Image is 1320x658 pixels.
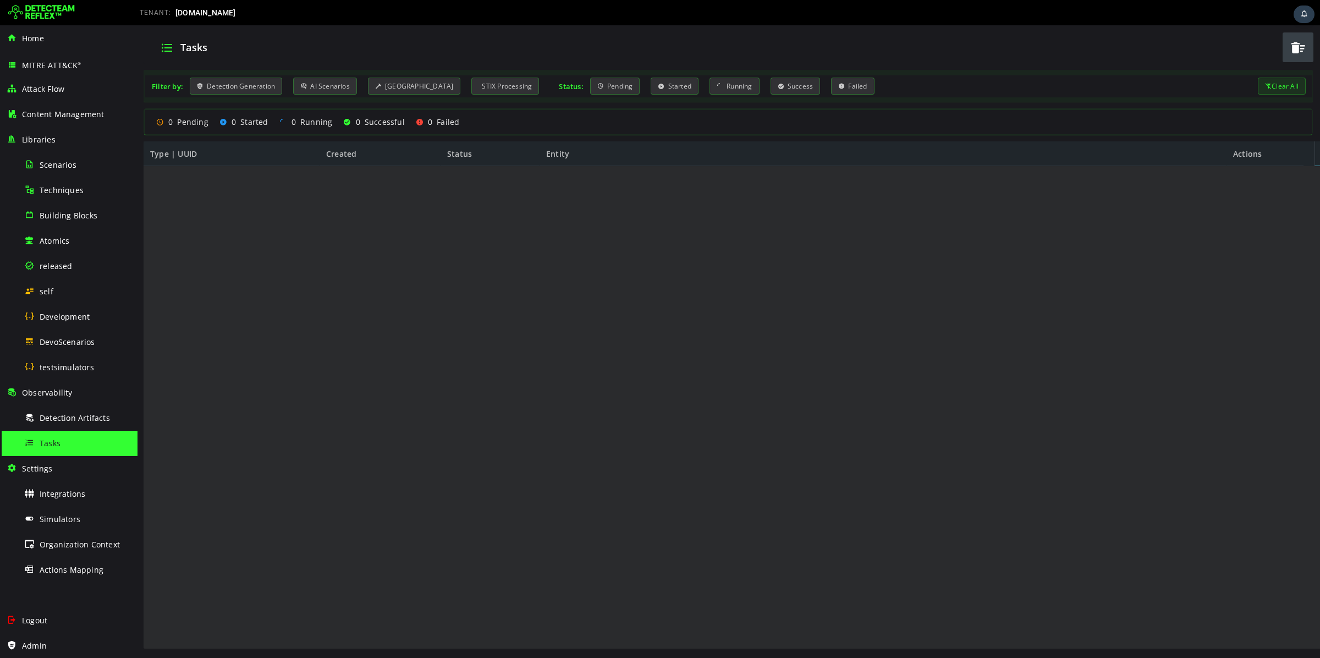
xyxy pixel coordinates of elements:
div: Filter by: [14,56,46,66]
span: Techniques [40,185,84,195]
img: Detecteam logo [8,4,75,21]
span: released [40,261,73,271]
div: Started [82,91,131,102]
span: DevoScenarios [40,337,95,347]
sup: ® [78,61,81,66]
div: Started [513,52,561,69]
span: Logout [22,615,47,626]
div: Pending [453,52,503,69]
div: Successful [206,91,267,102]
span: TENANT: [140,9,171,17]
div: Success [633,52,683,69]
span: Tasks [43,15,70,29]
span: Settings [22,463,53,474]
span: Attack Flow [22,84,64,94]
span: Admin [22,640,47,651]
span: 0 [31,91,35,102]
div: Failed [694,52,736,69]
div: [GEOGRAPHIC_DATA] [230,52,323,69]
div: AI Scenarios [156,52,219,69]
div: Clear All [1120,52,1168,69]
span: Organization Context [40,539,120,550]
span: Tasks [40,438,61,448]
span: Development [40,311,90,322]
div: Running [142,91,195,102]
div: Status [303,116,402,141]
span: self [40,286,53,297]
div: Created [182,116,303,141]
span: Building Blocks [40,210,97,221]
span: Detection Artifacts [40,413,110,423]
span: Home [22,33,44,43]
span: Actions Mapping [40,564,103,575]
div: Task Notifications [1294,6,1314,23]
span: testsimulators [40,362,94,372]
span: 0 [290,91,295,102]
div: Type | UUID [6,116,182,141]
span: Simulators [40,514,80,524]
div: Entity [402,116,1089,141]
div: Failed [278,91,322,102]
span: Atomics [40,235,69,246]
div: Running [572,52,622,69]
span: 0 [154,91,158,102]
span: Integrations [40,489,85,499]
span: MITRE ATT&CK [22,60,81,70]
span: Scenarios [40,160,76,170]
div: Pending [19,91,71,102]
div: Status: [421,56,446,66]
span: 0 [218,91,223,102]
div: Actions [1089,116,1166,141]
span: Observability [22,387,73,398]
span: 0 [94,91,98,102]
span: Libraries [22,134,56,145]
div: Detection Generation [52,52,145,69]
span: [DOMAIN_NAME] [175,8,236,17]
span: Content Management [22,109,105,119]
div: STIX Processing [334,52,402,69]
